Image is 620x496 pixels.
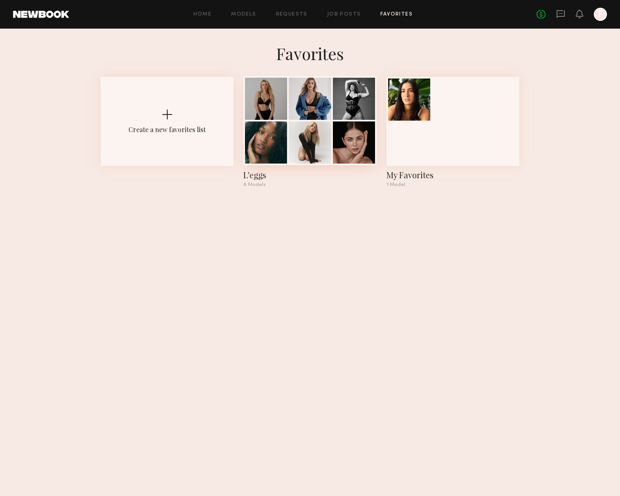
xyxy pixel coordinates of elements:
[193,12,212,17] a: Home
[386,77,519,187] a: My Favorites1 Model
[101,77,234,194] button: Create a new favorites list
[327,12,361,17] a: Job Posts
[243,77,376,187] a: L'eggs8 Models
[128,125,206,134] div: Create a new favorites list
[243,169,376,181] div: L'eggs
[380,12,413,17] a: Favorites
[386,169,519,181] div: My Favorites
[231,12,256,17] a: Models
[243,182,376,187] div: 8 Models
[276,12,308,17] a: Requests
[386,182,519,187] div: 1 Model
[594,8,607,21] a: F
